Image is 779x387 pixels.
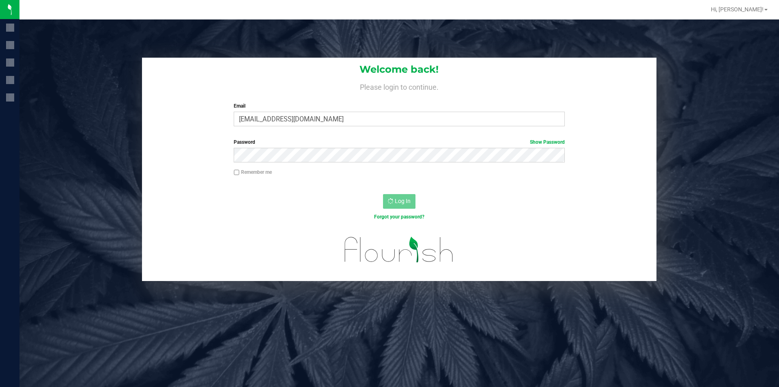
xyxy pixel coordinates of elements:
[335,229,463,270] img: flourish_logo.svg
[142,64,656,75] h1: Welcome back!
[374,214,424,220] a: Forgot your password?
[234,170,239,175] input: Remember me
[530,139,565,145] a: Show Password
[234,169,272,176] label: Remember me
[383,194,415,209] button: Log In
[395,198,411,204] span: Log In
[234,139,255,145] span: Password
[711,6,764,13] span: Hi, [PERSON_NAME]!
[142,81,656,91] h4: Please login to continue.
[234,102,564,110] label: Email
